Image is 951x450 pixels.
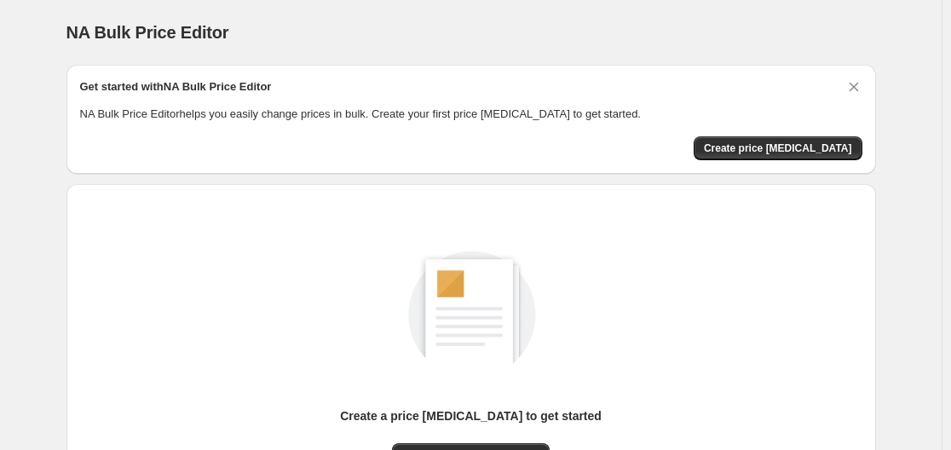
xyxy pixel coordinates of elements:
button: Create price change job [694,136,862,160]
p: NA Bulk Price Editor helps you easily change prices in bulk. Create your first price [MEDICAL_DAT... [80,106,862,123]
span: NA Bulk Price Editor [66,23,229,42]
button: Dismiss card [845,78,862,95]
h2: Get started with NA Bulk Price Editor [80,78,272,95]
span: Create price [MEDICAL_DATA] [704,141,852,155]
p: Create a price [MEDICAL_DATA] to get started [340,407,602,424]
